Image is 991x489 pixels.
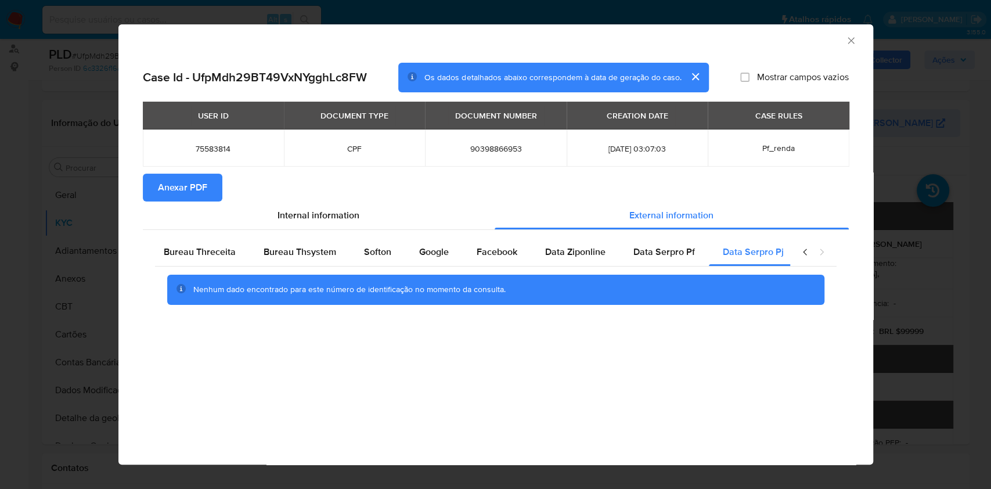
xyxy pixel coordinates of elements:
[633,245,695,258] span: Data Serpro Pf
[681,63,709,91] button: cerrar
[545,245,606,258] span: Data Ziponline
[439,143,552,154] span: 90398866953
[723,245,784,258] span: Data Serpro Pj
[143,174,222,202] button: Anexar PDF
[193,283,506,295] span: Nenhum dado encontrado para este número de identificação no momento da consulta.
[600,106,675,125] div: CREATION DATE
[419,245,449,258] span: Google
[264,245,336,258] span: Bureau Thsystem
[157,143,270,154] span: 75583814
[581,143,694,154] span: [DATE] 03:07:03
[629,208,713,222] span: External information
[364,245,391,258] span: Softon
[845,35,856,45] button: Fechar a janela
[278,208,359,222] span: Internal information
[143,202,849,229] div: Detailed info
[298,143,411,154] span: CPF
[191,106,236,125] div: USER ID
[164,245,236,258] span: Bureau Threceita
[748,106,809,125] div: CASE RULES
[740,73,749,82] input: Mostrar campos vazios
[313,106,395,125] div: DOCUMENT TYPE
[762,142,795,154] span: Pf_renda
[143,70,367,85] h2: Case Id - UfpMdh29BT49VxNYgghLc8FW
[477,245,517,258] span: Facebook
[756,71,848,83] span: Mostrar campos vazios
[158,175,207,200] span: Anexar PDF
[448,106,544,125] div: DOCUMENT NUMBER
[118,24,873,465] div: closure-recommendation-modal
[424,71,681,83] span: Os dados detalhados abaixo correspondem à data de geração do caso.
